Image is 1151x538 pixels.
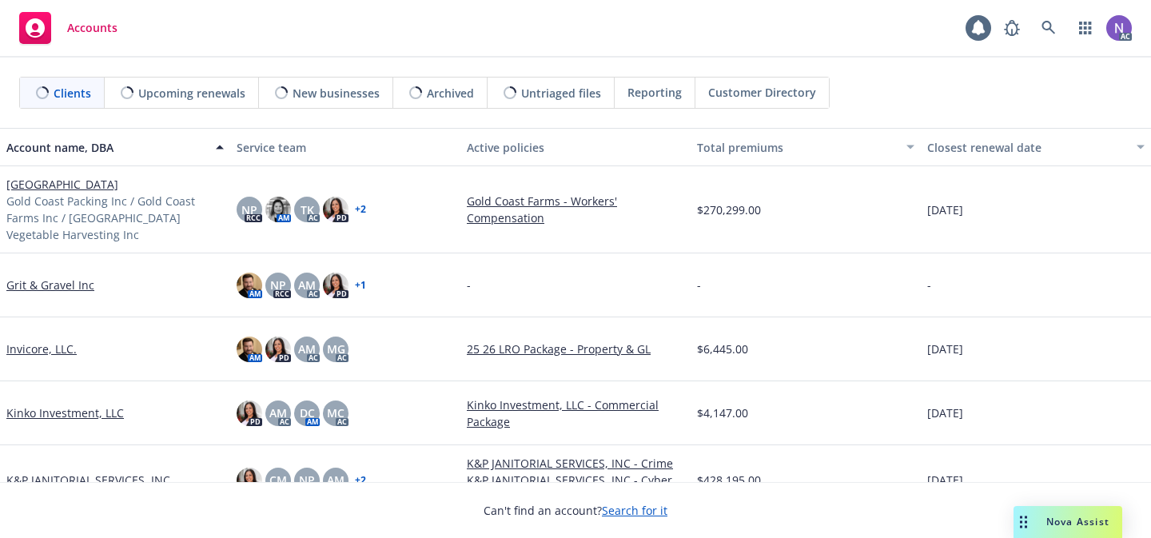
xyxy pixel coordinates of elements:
[6,139,206,156] div: Account name, DBA
[237,401,262,426] img: photo
[921,128,1151,166] button: Closest renewal date
[467,277,471,293] span: -
[323,197,348,222] img: photo
[697,139,897,156] div: Total premiums
[237,468,262,493] img: photo
[327,404,345,421] span: MC
[927,201,963,218] span: [DATE]
[6,341,77,357] a: Invicore, LLC.
[299,472,315,488] span: NP
[327,341,345,357] span: MG
[627,84,682,101] span: Reporting
[927,472,963,488] span: [DATE]
[1106,15,1132,41] img: photo
[467,472,684,488] a: K&P JANITORIAL SERVICES, INC - Cyber
[427,85,474,102] span: Archived
[265,337,291,362] img: photo
[355,281,366,290] a: + 1
[269,404,287,421] span: AM
[1046,515,1109,528] span: Nova Assist
[237,337,262,362] img: photo
[467,341,684,357] a: 25 26 LRO Package - Property & GL
[6,193,224,243] span: Gold Coast Packing Inc / Gold Coast Farms Inc / [GEOGRAPHIC_DATA] Vegetable Harvesting Inc
[67,22,117,34] span: Accounts
[697,201,761,218] span: $270,299.00
[138,85,245,102] span: Upcoming renewals
[460,128,691,166] button: Active policies
[996,12,1028,44] a: Report a Bug
[697,341,748,357] span: $6,445.00
[1069,12,1101,44] a: Switch app
[237,273,262,298] img: photo
[355,476,366,485] a: + 2
[293,85,380,102] span: New businesses
[927,404,963,421] span: [DATE]
[697,277,701,293] span: -
[323,273,348,298] img: photo
[927,341,963,357] span: [DATE]
[697,404,748,421] span: $4,147.00
[237,139,454,156] div: Service team
[301,201,314,218] span: TK
[298,341,316,357] span: AM
[927,139,1127,156] div: Closest renewal date
[467,139,684,156] div: Active policies
[6,176,118,193] a: [GEOGRAPHIC_DATA]
[298,277,316,293] span: AM
[327,472,345,488] span: AM
[708,84,816,101] span: Customer Directory
[54,85,91,102] span: Clients
[13,6,124,50] a: Accounts
[467,397,684,430] a: Kinko Investment, LLC - Commercial Package
[1033,12,1065,44] a: Search
[484,502,667,519] span: Can't find an account?
[1014,506,1034,538] div: Drag to move
[467,455,684,472] a: K&P JANITORIAL SERVICES, INC - Crime
[269,472,287,488] span: CM
[230,128,460,166] button: Service team
[265,197,291,222] img: photo
[355,205,366,214] a: + 2
[691,128,921,166] button: Total premiums
[270,277,286,293] span: NP
[697,472,761,488] span: $428,195.00
[300,404,315,421] span: DC
[1014,506,1122,538] button: Nova Assist
[6,472,170,488] a: K&P JANITORIAL SERVICES, INC
[521,85,601,102] span: Untriaged files
[241,201,257,218] span: NP
[6,277,94,293] a: Grit & Gravel Inc
[602,503,667,518] a: Search for it
[467,193,684,226] a: Gold Coast Farms - Workers' Compensation
[927,277,931,293] span: -
[6,404,124,421] a: Kinko Investment, LLC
